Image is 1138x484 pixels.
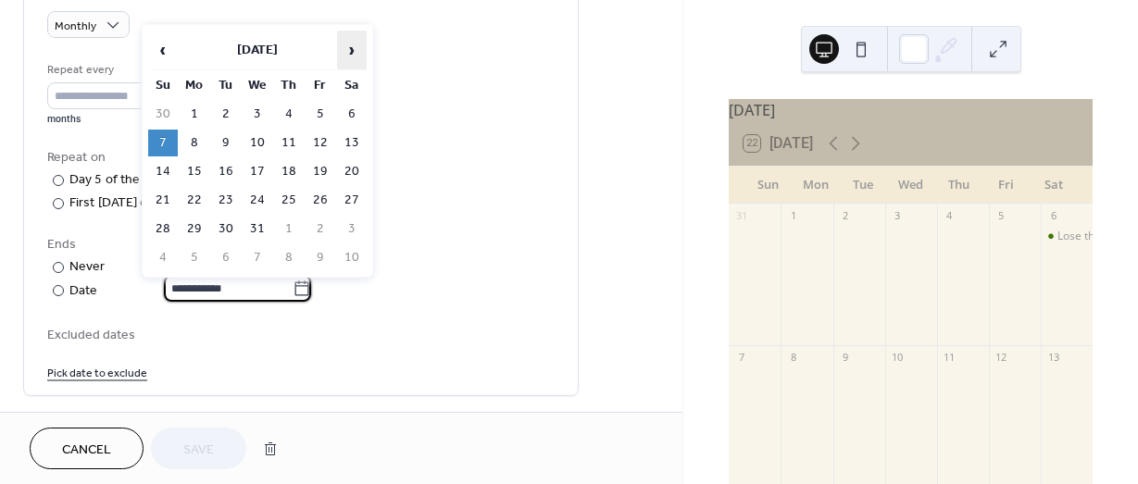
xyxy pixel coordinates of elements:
[729,99,1093,121] div: [DATE]
[943,209,957,223] div: 4
[786,351,800,365] div: 8
[69,257,106,277] div: Never
[337,130,367,156] td: 13
[734,209,748,223] div: 31
[306,158,335,185] td: 19
[274,130,304,156] td: 11
[69,170,181,190] div: Day 5 of the month
[274,158,304,185] td: 18
[934,167,982,204] div: Thu
[148,244,178,271] td: 4
[149,31,177,68] span: ‹
[47,60,172,80] div: Repeat every
[306,72,335,99] th: Fr
[274,72,304,99] th: Th
[30,428,144,469] button: Cancel
[982,167,1031,204] div: Fri
[734,351,748,365] div: 7
[243,187,272,214] td: 24
[47,148,551,168] div: Repeat on
[274,101,304,128] td: 4
[786,209,800,223] div: 1
[243,130,272,156] td: 10
[887,167,935,204] div: Wed
[839,351,853,365] div: 9
[180,158,209,185] td: 15
[62,441,111,460] span: Cancel
[180,130,209,156] td: 8
[274,244,304,271] td: 8
[243,244,272,271] td: 7
[243,158,272,185] td: 17
[69,193,217,213] div: First [DATE] of the month
[744,167,792,204] div: Sun
[306,101,335,128] td: 5
[1030,167,1078,204] div: Sat
[180,101,209,128] td: 1
[211,216,241,242] td: 30
[211,130,241,156] td: 9
[274,216,304,242] td: 1
[180,72,209,99] th: Mo
[180,244,209,271] td: 5
[47,364,147,383] span: Pick date to exclude
[337,216,367,242] td: 3
[337,158,367,185] td: 20
[243,101,272,128] td: 3
[994,351,1008,365] div: 12
[180,187,209,214] td: 22
[891,351,905,365] div: 10
[148,130,178,156] td: 7
[148,158,178,185] td: 14
[943,351,957,365] div: 11
[47,326,555,345] span: Excluded dates
[839,167,887,204] div: Tue
[55,16,96,37] span: Monthly
[337,187,367,214] td: 27
[306,187,335,214] td: 26
[148,187,178,214] td: 21
[306,244,335,271] td: 9
[211,158,241,185] td: 16
[306,216,335,242] td: 2
[180,216,209,242] td: 29
[180,31,335,70] th: [DATE]
[211,101,241,128] td: 2
[243,216,272,242] td: 31
[994,209,1008,223] div: 5
[337,101,367,128] td: 6
[338,31,366,68] span: ›
[47,113,176,126] div: months
[1046,351,1060,365] div: 13
[337,72,367,99] th: Sa
[211,244,241,271] td: 6
[306,130,335,156] td: 12
[839,209,853,223] div: 2
[1046,209,1060,223] div: 6
[337,244,367,271] td: 10
[274,187,304,214] td: 25
[792,167,840,204] div: Mon
[211,72,241,99] th: Tu
[1041,229,1093,244] div: Lose the Luggage Women's Conference
[211,187,241,214] td: 23
[47,235,551,254] div: Ends
[243,72,272,99] th: We
[891,209,905,223] div: 3
[148,72,178,99] th: Su
[69,280,311,302] div: Date
[148,101,178,128] td: 30
[148,216,178,242] td: 28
